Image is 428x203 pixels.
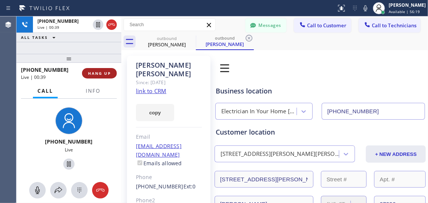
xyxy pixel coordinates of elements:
span: Call to Technicians [372,22,416,29]
div: Electrician In Your Home [PERSON_NAME]([PERSON_NAME] Electric) [221,107,297,116]
span: Call to Customer [307,22,346,29]
button: Mute [360,3,371,13]
div: outbound [139,36,195,41]
div: [PERSON_NAME] [197,41,253,47]
span: Ext: 0 [183,183,196,190]
input: Address [215,171,313,188]
div: [PERSON_NAME] [PERSON_NAME] [136,61,202,78]
button: Call [33,84,58,98]
input: Apt. # [374,171,426,188]
div: Customer location [216,127,425,137]
div: Business location [216,86,425,96]
div: outbound [197,35,253,41]
button: ALL TASKS [16,33,63,42]
button: Mute [29,182,46,199]
button: copy [136,104,174,121]
span: Info [86,87,100,94]
button: Open directory [50,182,67,199]
span: Call [37,87,53,94]
button: Info [81,84,105,98]
input: Phone Number [322,103,425,120]
div: Email [136,133,202,141]
span: [PHONE_NUMBER] [45,138,93,145]
label: Emails allowed [136,160,182,167]
div: Phone [136,173,202,182]
span: HANG UP [88,71,111,76]
img: 0z2ufo+1LK1lpbjt5drc1XD0bnnlpun5fRe3jBXTlaPqG+JvTQggABAgRuCwj6M7qMMI5mZPQW9JGuOgECBAj8BAT92W+QEcb... [214,58,235,79]
div: [PERSON_NAME] [139,41,195,48]
button: Messages [245,18,286,33]
span: Live | 00:39 [21,74,46,80]
span: Available | 56:19 [389,9,420,14]
div: Priscilla Suero [197,33,253,49]
button: Hang up [92,182,109,199]
button: + NEW ADDRESS [366,145,426,163]
a: [EMAIL_ADDRESS][DOMAIN_NAME] [136,142,182,158]
div: [STREET_ADDRESS][PERSON_NAME][PERSON_NAME] [221,150,340,159]
input: Street # [321,171,367,188]
span: ALL TASKS [21,35,48,40]
button: Hold Customer [93,19,103,30]
button: Call to Customer [294,18,351,33]
div: Priscilla Suero [139,33,195,50]
button: HANG UP [82,68,117,79]
input: Emails allowed [137,160,142,165]
div: Since: [DATE] [136,78,202,87]
div: [PERSON_NAME] [389,2,426,8]
span: [PHONE_NUMBER] [37,18,79,24]
a: [PHONE_NUMBER] [136,183,183,190]
button: Call to Technicians [359,18,421,33]
span: Live [65,147,73,153]
button: Hang up [106,19,117,30]
a: link to CRM [136,87,166,95]
span: Live | 00:39 [37,25,59,30]
input: Search [124,19,215,31]
button: Open dialpad [71,182,88,199]
span: [PHONE_NUMBER] [21,66,69,73]
button: Hold Customer [63,159,75,170]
